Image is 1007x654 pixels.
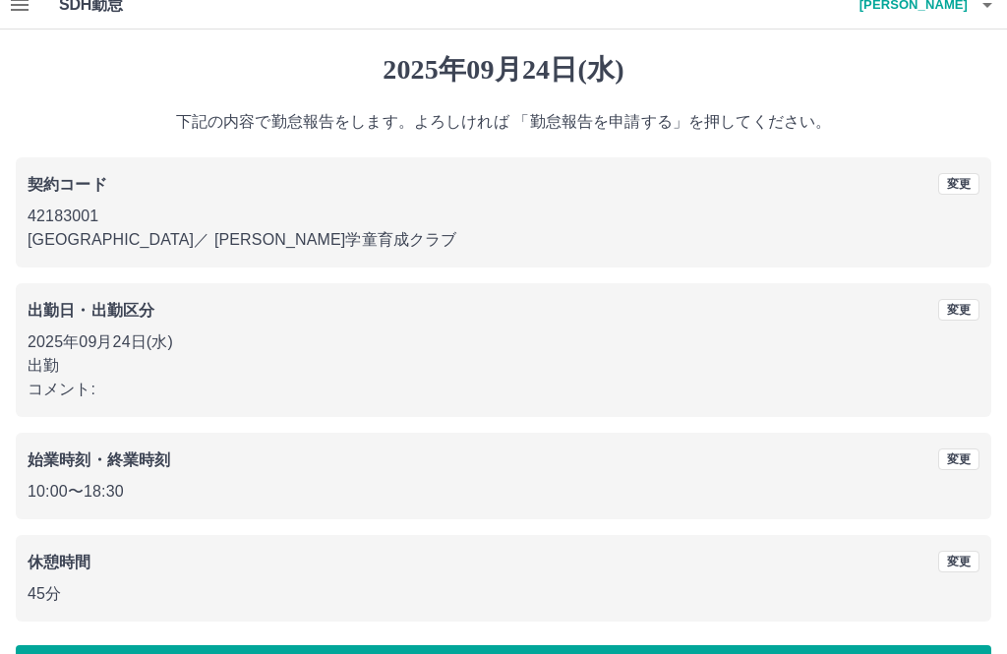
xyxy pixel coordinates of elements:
p: 出勤 [28,354,979,378]
p: [GEOGRAPHIC_DATA] ／ [PERSON_NAME]学童育成クラブ [28,228,979,252]
button: 変更 [938,551,979,572]
p: 45分 [28,582,979,606]
p: コメント: [28,378,979,401]
button: 変更 [938,448,979,470]
button: 変更 [938,299,979,321]
p: 2025年09月24日(水) [28,330,979,354]
b: 休憩時間 [28,554,91,570]
b: 出勤日・出勤区分 [28,302,154,319]
b: 始業時刻・終業時刻 [28,451,170,468]
h1: 2025年09月24日(水) [16,53,991,87]
b: 契約コード [28,176,107,193]
p: 10:00 〜 18:30 [28,480,979,504]
button: 変更 [938,173,979,195]
p: 下記の内容で勤怠報告をします。よろしければ 「勤怠報告を申請する」を押してください。 [16,110,991,134]
p: 42183001 [28,205,979,228]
